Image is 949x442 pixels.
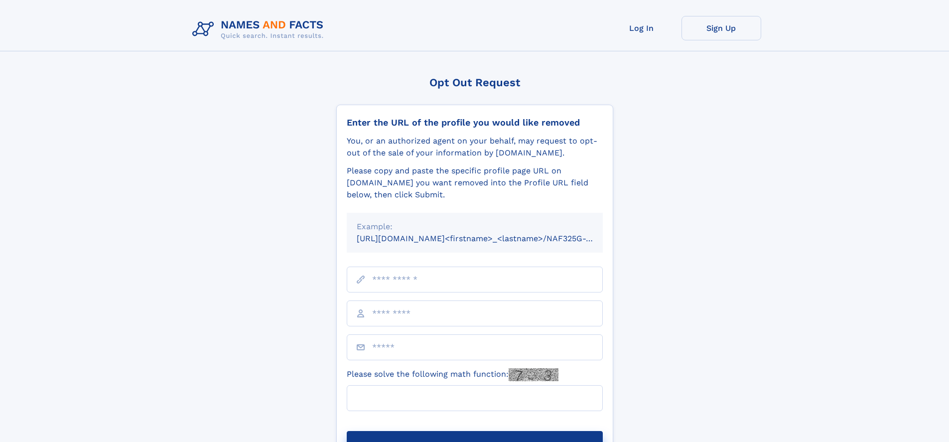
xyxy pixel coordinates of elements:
[347,117,603,128] div: Enter the URL of the profile you would like removed
[681,16,761,40] a: Sign Up
[347,165,603,201] div: Please copy and paste the specific profile page URL on [DOMAIN_NAME] you want removed into the Pr...
[188,16,332,43] img: Logo Names and Facts
[357,234,622,243] small: [URL][DOMAIN_NAME]<firstname>_<lastname>/NAF325G-xxxxxxxx
[347,368,558,381] label: Please solve the following math function:
[602,16,681,40] a: Log In
[347,135,603,159] div: You, or an authorized agent on your behalf, may request to opt-out of the sale of your informatio...
[357,221,593,233] div: Example:
[336,76,613,89] div: Opt Out Request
